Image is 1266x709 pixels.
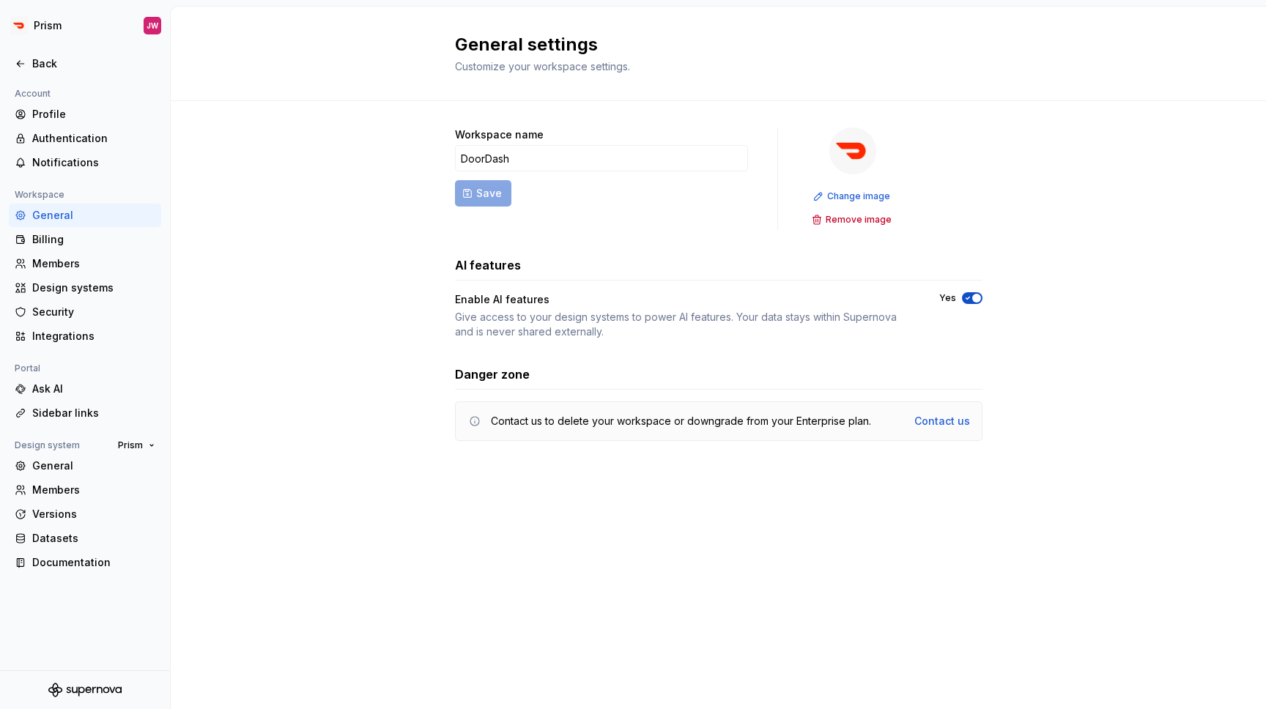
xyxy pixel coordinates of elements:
[32,531,155,546] div: Datasets
[9,252,161,275] a: Members
[491,414,871,428] div: Contact us to delete your workspace or downgrade from your Enterprise plan.
[34,18,62,33] div: Prism
[9,502,161,526] a: Versions
[809,186,897,207] button: Change image
[9,52,161,75] a: Back
[9,103,161,126] a: Profile
[455,256,521,274] h3: AI features
[9,300,161,324] a: Security
[3,10,167,42] button: PrismJW
[9,401,161,425] a: Sidebar links
[32,56,155,71] div: Back
[455,365,530,383] h3: Danger zone
[32,232,155,247] div: Billing
[32,131,155,146] div: Authentication
[455,33,965,56] h2: General settings
[9,454,161,478] a: General
[9,204,161,227] a: General
[455,60,630,73] span: Customize your workspace settings.
[10,17,28,34] img: bd52d190-91a7-4889-9e90-eccda45865b1.png
[9,276,161,300] a: Design systems
[455,310,913,339] div: Give access to your design systems to power AI features. Your data stays within Supernova and is ...
[32,507,155,521] div: Versions
[826,214,892,226] span: Remove image
[914,414,970,428] a: Contact us
[32,107,155,122] div: Profile
[48,683,122,697] svg: Supernova Logo
[9,377,161,401] a: Ask AI
[32,329,155,344] div: Integrations
[9,127,161,150] a: Authentication
[9,186,70,204] div: Workspace
[9,324,161,348] a: Integrations
[455,292,913,307] div: Enable AI features
[32,382,155,396] div: Ask AI
[9,360,46,377] div: Portal
[147,20,158,31] div: JW
[939,292,956,304] label: Yes
[32,459,155,473] div: General
[9,228,161,251] a: Billing
[32,305,155,319] div: Security
[32,208,155,223] div: General
[455,127,544,142] label: Workspace name
[32,281,155,295] div: Design systems
[827,190,890,202] span: Change image
[32,555,155,570] div: Documentation
[807,209,898,230] button: Remove image
[32,256,155,271] div: Members
[9,478,161,502] a: Members
[32,155,155,170] div: Notifications
[32,483,155,497] div: Members
[32,406,155,420] div: Sidebar links
[829,127,876,174] img: bd52d190-91a7-4889-9e90-eccda45865b1.png
[9,551,161,574] a: Documentation
[9,151,161,174] a: Notifications
[9,437,86,454] div: Design system
[9,85,56,103] div: Account
[9,527,161,550] a: Datasets
[118,439,143,451] span: Prism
